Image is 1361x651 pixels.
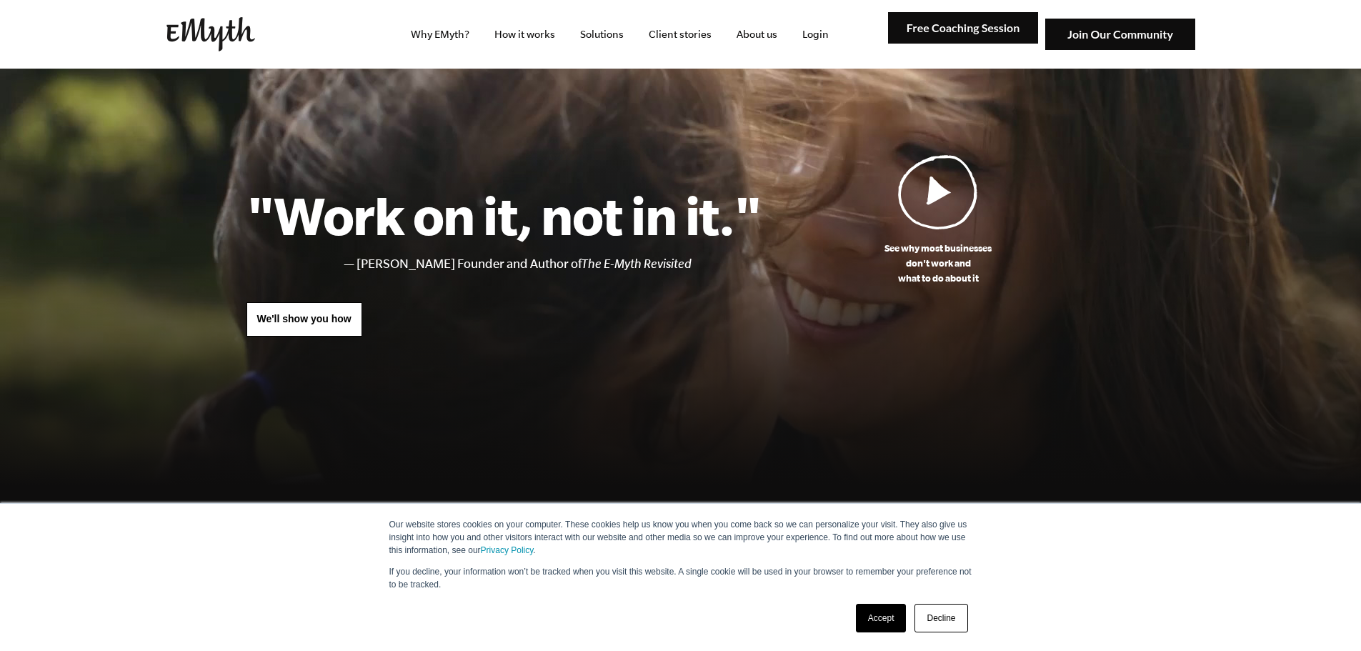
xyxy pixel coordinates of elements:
p: If you decline, your information won’t be tracked when you visit this website. A single cookie wi... [389,565,972,591]
img: Join Our Community [1045,19,1195,51]
h1: "Work on it, not in it." [246,184,762,247]
a: Decline [914,604,967,632]
img: EMyth [166,17,255,51]
li: [PERSON_NAME] Founder and Author of [357,254,762,274]
img: Play Video [898,154,978,229]
img: Free Coaching Session [888,12,1038,44]
i: The E-Myth Revisited [582,257,692,271]
a: Privacy Policy [481,545,534,555]
p: Our website stores cookies on your computer. These cookies help us know you when you come back so... [389,518,972,557]
p: See why most businesses don't work and what to do about it [762,241,1115,286]
a: See why most businessesdon't work andwhat to do about it [762,154,1115,286]
span: We'll show you how [257,313,352,324]
a: We'll show you how [246,302,362,337]
a: Accept [856,604,907,632]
